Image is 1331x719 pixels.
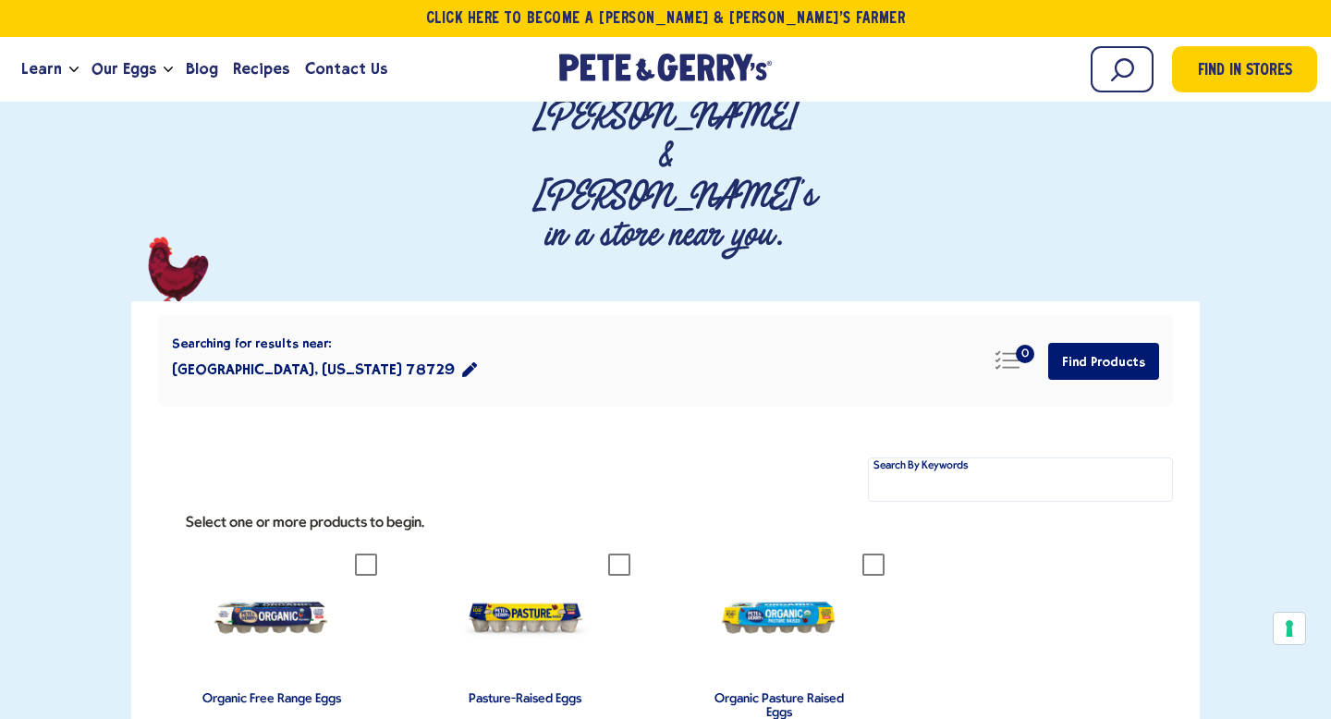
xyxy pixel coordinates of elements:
button: Your consent preferences for tracking technologies [1274,613,1305,644]
a: Blog [178,44,226,94]
button: Open the dropdown menu for Our Eggs [164,67,173,73]
span: Contact Us [305,57,387,80]
a: Find in Stores [1172,46,1317,92]
span: Our Eggs [92,57,156,80]
p: Find [PERSON_NAME] & [PERSON_NAME]'s in a store near you. [532,55,799,255]
a: Our Eggs [84,44,164,94]
span: Learn [21,57,62,80]
span: Recipes [233,57,289,80]
span: Blog [186,57,218,80]
input: Search [1091,46,1154,92]
span: Find in Stores [1198,59,1292,84]
a: Learn [14,44,69,94]
a: Recipes [226,44,297,94]
a: Contact Us [298,44,395,94]
button: Open the dropdown menu for Learn [69,67,79,73]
